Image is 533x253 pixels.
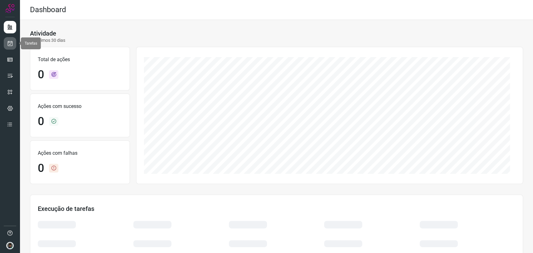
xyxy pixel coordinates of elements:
[38,68,44,81] h1: 0
[38,205,515,212] h3: Execução de tarefas
[38,103,122,110] p: Ações com sucesso
[38,162,44,175] h1: 0
[30,30,56,37] h3: Atividade
[38,56,122,63] p: Total de ações
[38,149,122,157] p: Ações com falhas
[30,5,66,14] h2: Dashboard
[30,37,65,44] p: Últimos 30 dias
[25,41,37,46] span: Tarefas
[38,115,44,128] h1: 0
[6,242,14,249] img: d44150f10045ac5288e451a80f22ca79.png
[5,4,15,13] img: Logo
